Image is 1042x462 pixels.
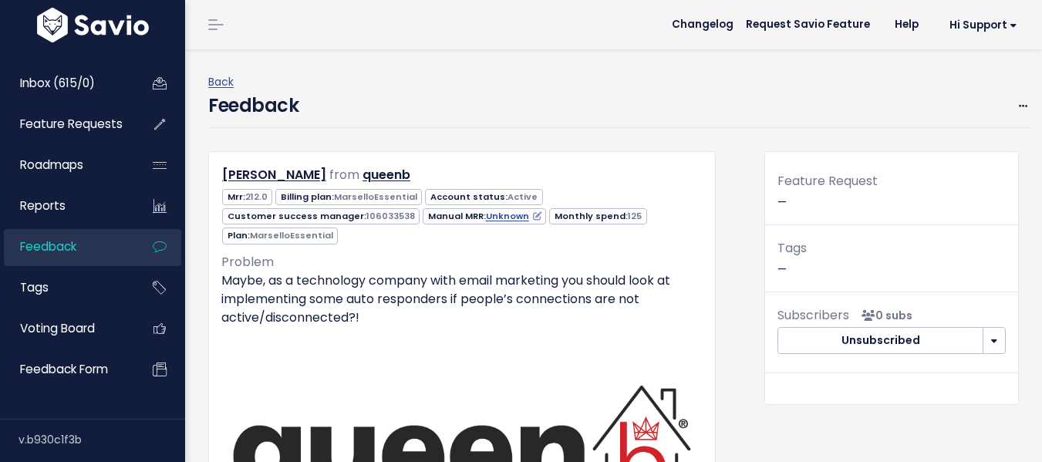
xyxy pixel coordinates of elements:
span: Changelog [672,19,733,30]
span: Customer success manager: [222,208,420,224]
span: Reports [20,197,66,214]
a: Feature Requests [4,106,128,142]
span: Active [508,191,538,203]
span: 212.0 [245,191,268,203]
p: Maybe, as a technology company with email marketing you should look at implementing some auto res... [221,271,703,327]
span: Tags [777,239,807,257]
a: Reports [4,188,128,224]
a: Hi Support [931,13,1030,37]
span: Billing plan: [275,189,422,205]
span: Monthly spend: [549,208,646,224]
span: Voting Board [20,320,95,336]
span: Account status: [425,189,542,205]
button: Unsubscribed [777,327,984,355]
p: — [777,238,1006,279]
span: Tags [20,279,49,295]
span: 106033538 [366,210,415,222]
a: Feedback [4,229,128,265]
a: Back [208,74,234,89]
span: Feedback form [20,361,108,377]
h4: Feedback [208,92,298,120]
span: from [329,166,359,184]
span: 125 [628,210,642,222]
img: logo-white.9d6f32f41409.svg [33,8,153,42]
span: Hi Support [949,19,1017,31]
span: Plan: [222,228,338,244]
a: Voting Board [4,311,128,346]
span: Problem [221,253,274,271]
a: queenb [363,166,410,184]
a: Tags [4,270,128,305]
span: Feedback [20,238,76,255]
a: [PERSON_NAME] [222,166,326,184]
a: Inbox (615/0) [4,66,128,101]
span: Feature Requests [20,116,123,132]
span: MarselloEssential [334,191,417,203]
div: — [765,170,1018,225]
span: Manual MRR: [423,208,546,224]
span: Mrr: [222,189,272,205]
a: Unknown [486,210,541,222]
a: Feedback form [4,352,128,387]
a: Help [882,13,931,36]
a: Roadmaps [4,147,128,183]
span: Feature Request [777,172,878,190]
a: Request Savio Feature [733,13,882,36]
span: MarselloEssential [250,229,333,241]
span: Roadmaps [20,157,83,173]
span: Inbox (615/0) [20,75,95,91]
span: <p><strong>Subscribers</strong><br><br> No subscribers yet<br> </p> [855,308,912,323]
span: Subscribers [777,306,849,324]
div: v.b930c1f3b [19,420,185,460]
